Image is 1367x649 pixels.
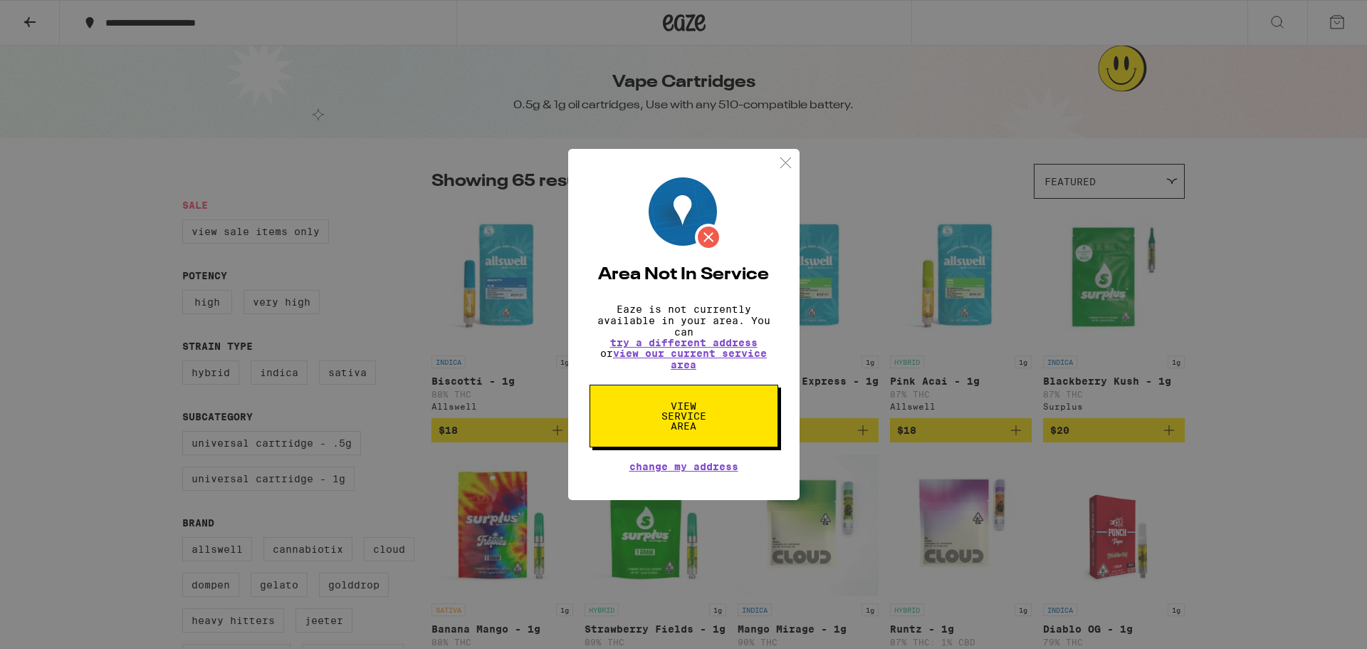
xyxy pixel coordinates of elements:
[590,400,778,412] a: View Service Area
[610,338,758,348] button: try a different address
[629,462,738,472] button: Change My Address
[613,348,767,370] a: view our current service area
[9,10,103,21] span: Hi. Need any help?
[590,385,778,447] button: View Service Area
[777,154,795,172] img: close.svg
[649,177,722,251] img: Location
[647,401,721,431] span: View Service Area
[590,303,778,370] p: Eaze is not currently available in your area. You can or
[590,266,778,284] h2: Area Not In Service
